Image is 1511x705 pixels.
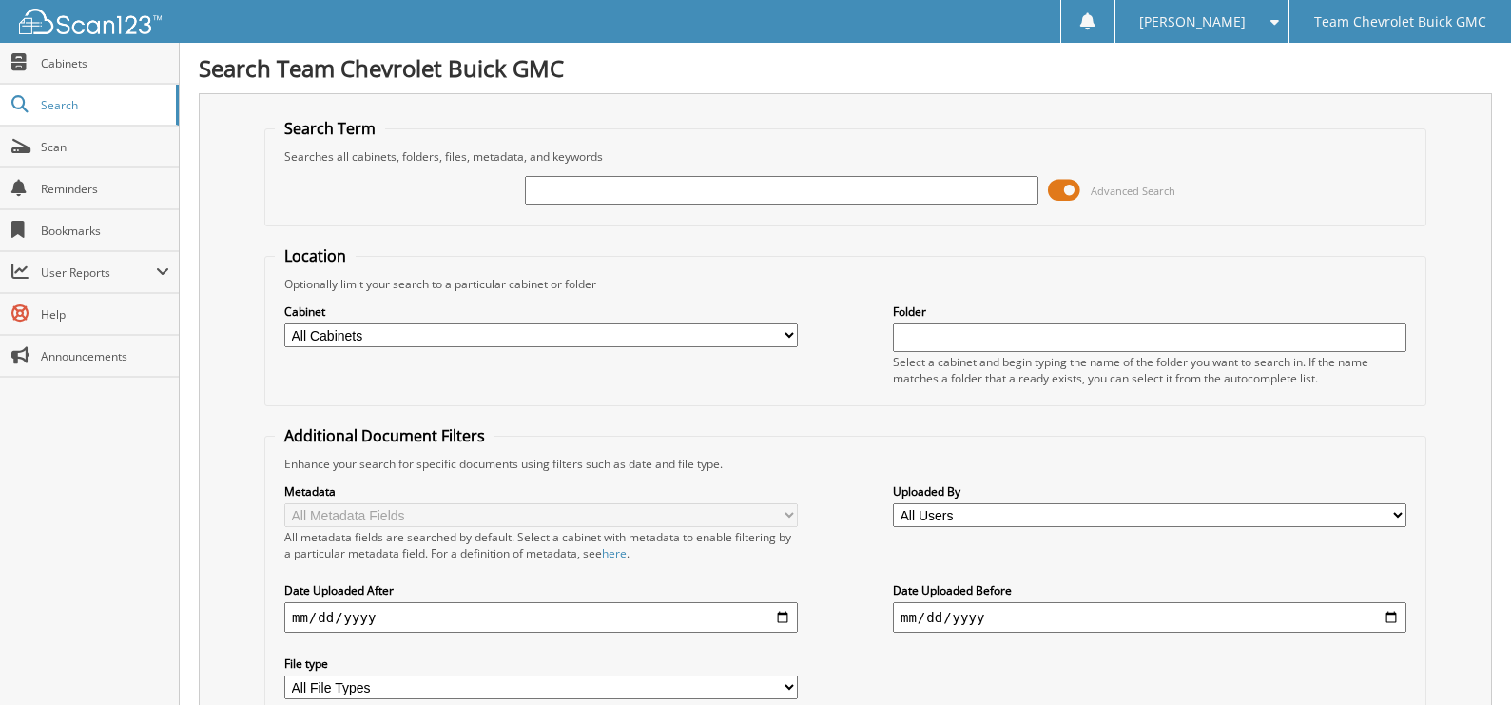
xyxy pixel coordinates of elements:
label: Folder [893,304,1406,320]
img: scan123-logo-white.svg [19,9,162,34]
span: Search [41,97,166,113]
h1: Search Team Chevrolet Buick GMC [199,52,1492,84]
div: Searches all cabinets, folders, files, metadata, and keywords [275,148,1416,165]
span: Advanced Search [1091,184,1175,198]
legend: Additional Document Filters [275,425,494,446]
span: Scan [41,139,169,155]
span: Announcements [41,348,169,364]
label: File type [284,656,798,672]
span: User Reports [41,264,156,281]
div: All metadata fields are searched by default. Select a cabinet with metadata to enable filtering b... [284,529,798,561]
input: end [893,602,1406,633]
span: [PERSON_NAME] [1139,16,1246,28]
label: Uploaded By [893,483,1406,499]
input: start [284,602,798,633]
a: here [602,545,627,561]
span: Help [41,306,169,323]
div: Enhance your search for specific documents using filters such as date and file type. [275,456,1416,472]
legend: Search Term [275,118,385,139]
label: Date Uploaded After [284,582,798,598]
legend: Location [275,245,356,266]
label: Date Uploaded Before [893,582,1406,598]
span: Bookmarks [41,223,169,239]
span: Team Chevrolet Buick GMC [1314,16,1486,28]
span: Reminders [41,181,169,197]
label: Metadata [284,483,798,499]
span: Cabinets [41,55,169,71]
div: Select a cabinet and begin typing the name of the folder you want to search in. If the name match... [893,354,1406,386]
label: Cabinet [284,304,798,320]
div: Optionally limit your search to a particular cabinet or folder [275,276,1416,292]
